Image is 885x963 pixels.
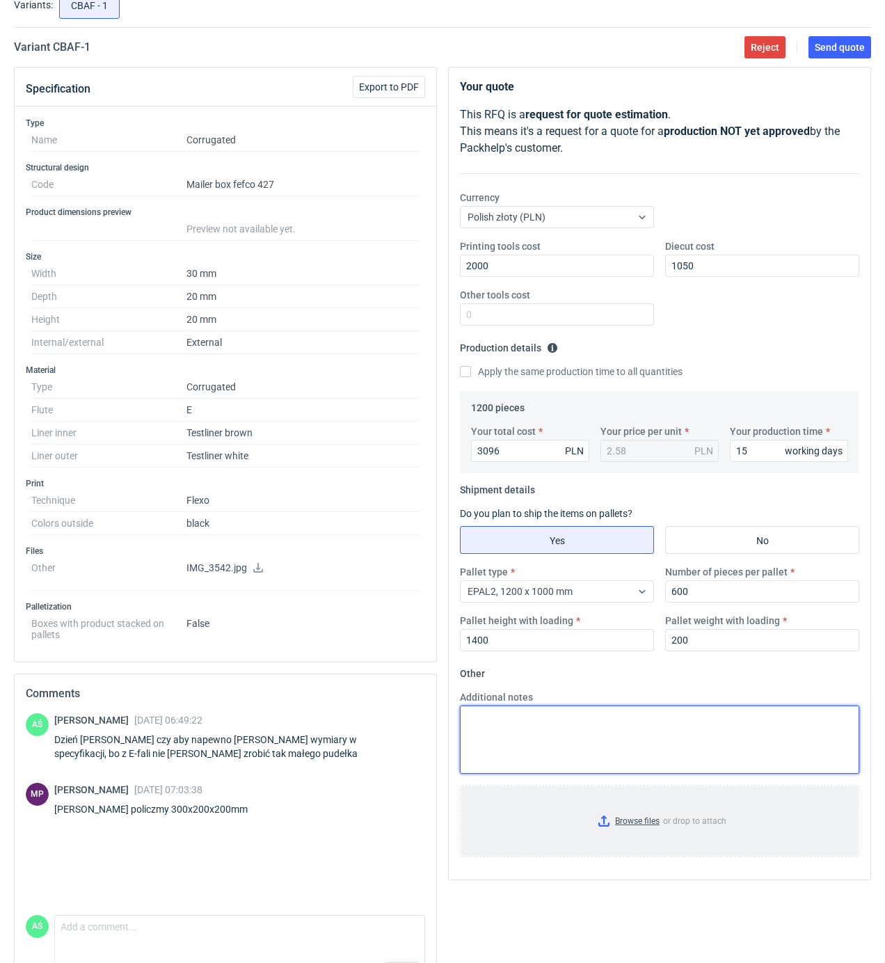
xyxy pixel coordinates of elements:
dd: Testliner white [186,445,420,468]
legend: Other [460,662,485,679]
h3: Print [26,478,425,489]
span: [DATE] 07:03:38 [134,784,202,795]
label: Number of pieces per pallet [665,565,788,579]
h2: Variant CBAF - 1 [14,39,90,56]
dt: Liner inner [31,422,186,445]
dt: Name [31,129,186,152]
input: 0 [460,255,654,277]
p: IMG_3542.jpg [186,562,420,575]
dt: Technique [31,489,186,512]
div: Dzień [PERSON_NAME] czy aby napewno [PERSON_NAME] wymiary w specyfikacji, bo z E-fali nie [PERSON... [54,733,425,761]
dt: Other [31,557,186,591]
span: Preview not available yet. [186,223,296,234]
dd: Flexo [186,489,420,512]
span: Reject [751,42,779,52]
span: Polish złoty (PLN) [468,212,545,223]
span: [PERSON_NAME] [54,715,134,726]
label: Pallet height with loading [460,614,573,628]
dt: Liner outer [31,445,186,468]
dt: Height [31,308,186,331]
div: [PERSON_NAME] policzmy 300x200x200mm [54,802,264,816]
legend: 1200 pieces [471,397,525,413]
dd: E [186,399,420,422]
dd: Corrugated [186,376,420,399]
span: EPAL2, 1200 x 1000 mm [468,586,573,597]
div: Adrian Świerżewski [26,915,49,938]
div: working days [785,444,843,458]
input: 0 [665,255,859,277]
dd: 30 mm [186,262,420,285]
legend: Shipment details [460,479,535,495]
dd: False [186,612,420,640]
dd: black [186,512,420,535]
h3: Type [26,118,425,129]
h3: Palletization [26,601,425,612]
div: PLN [694,444,713,458]
label: Pallet type [460,565,508,579]
h3: Files [26,546,425,557]
input: 0 [471,440,589,462]
strong: Your quote [460,80,514,93]
dd: Testliner brown [186,422,420,445]
label: No [665,526,859,554]
dd: External [186,331,420,354]
div: Adrian Świerżewski [26,713,49,736]
button: Reject [744,36,786,58]
label: Yes [460,526,654,554]
button: Send quote [808,36,871,58]
label: Your price per unit [600,424,682,438]
span: Export to PDF [359,82,419,92]
strong: request for quote estimation [525,108,668,121]
label: Diecut cost [665,239,715,253]
figcaption: AŚ [26,915,49,938]
dt: Code [31,173,186,196]
input: 0 [460,629,654,651]
input: 0 [665,580,859,603]
legend: Production details [460,337,558,353]
label: Additional notes [460,690,533,704]
label: Your total cost [471,424,536,438]
strong: production NOT yet approved [664,125,810,138]
label: Currency [460,191,500,205]
p: This RFQ is a . This means it's a request for a quote for a by the Packhelp's customer. [460,106,859,157]
label: or drop to attach [461,786,859,857]
input: 0 [665,629,859,651]
span: [PERSON_NAME] [54,784,134,795]
label: Your production time [730,424,823,438]
div: Michał Palasek [26,783,49,806]
label: Printing tools cost [460,239,541,253]
label: Pallet weight with loading [665,614,780,628]
dt: Depth [31,285,186,308]
span: [DATE] 06:49:22 [134,715,202,726]
dt: Boxes with product stacked on pallets [31,612,186,640]
input: 0 [460,303,654,326]
dd: Mailer box fefco 427 [186,173,420,196]
label: Other tools cost [460,288,530,302]
span: Send quote [815,42,865,52]
h3: Product dimensions preview [26,207,425,218]
dd: 20 mm [186,308,420,331]
button: Specification [26,72,90,106]
button: Export to PDF [353,76,425,98]
dt: Type [31,376,186,399]
h2: Comments [26,685,425,702]
dt: Internal/external [31,331,186,354]
label: Apply the same production time to all quantities [460,365,683,379]
h3: Material [26,365,425,376]
label: Do you plan to ship the items on pallets? [460,508,632,519]
dt: Colors outside [31,512,186,535]
dt: Width [31,262,186,285]
h3: Structural design [26,162,425,173]
figcaption: AŚ [26,713,49,736]
dd: 20 mm [186,285,420,308]
div: PLN [565,444,584,458]
dd: Corrugated [186,129,420,152]
dt: Flute [31,399,186,422]
figcaption: MP [26,783,49,806]
input: 0 [730,440,848,462]
h3: Size [26,251,425,262]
